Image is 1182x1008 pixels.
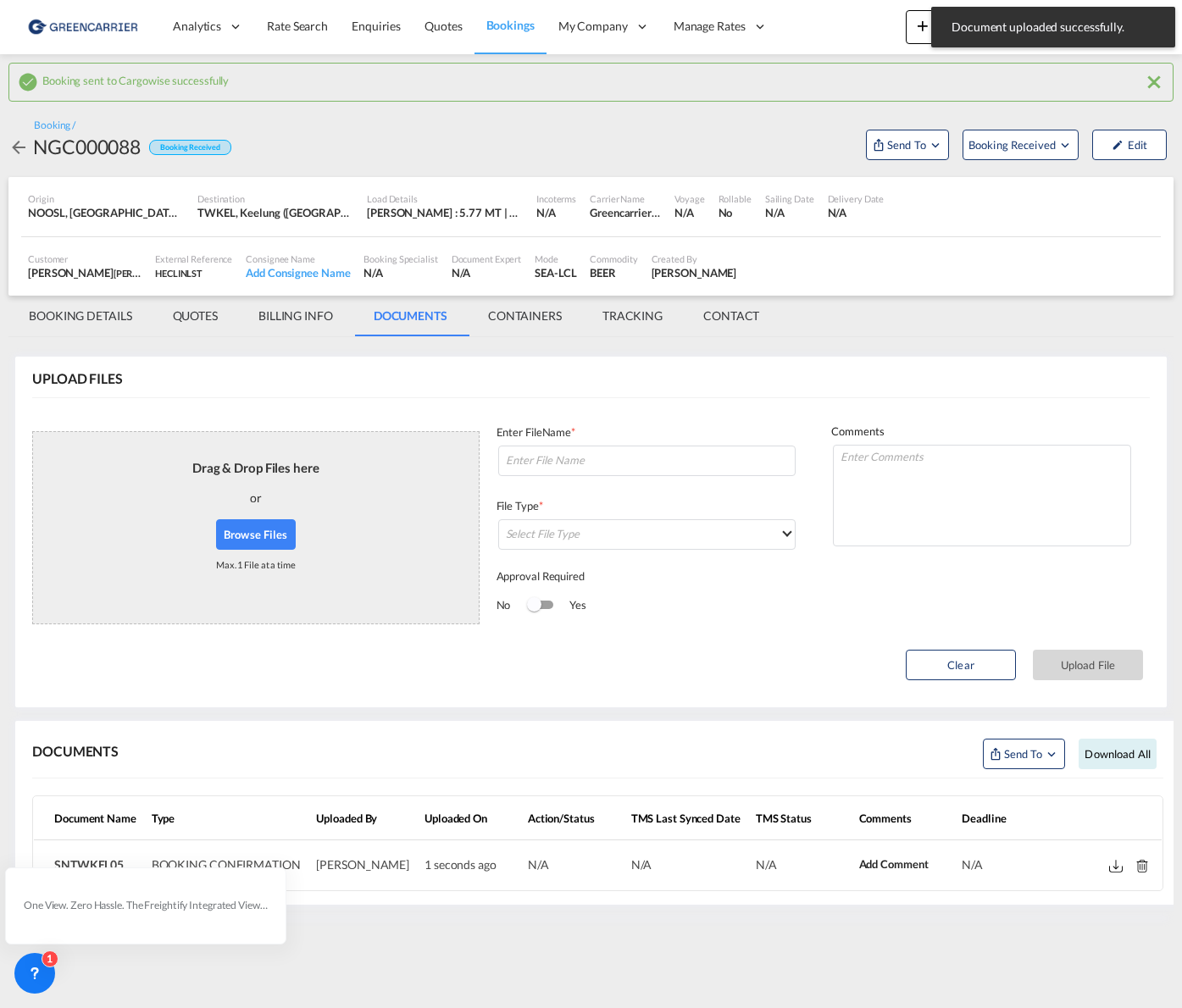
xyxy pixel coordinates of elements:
[497,597,528,612] span: No
[983,739,1066,769] button: Open sync menu
[25,8,140,46] img: e39c37208afe11efa9cb1d7a6ea7d6f5.png
[192,459,319,477] div: Drag & Drop Files here
[498,519,796,550] md-select: Select File Type
[418,797,521,840] th: Uploaded On
[536,192,576,205] div: Incoterms
[173,18,221,35] span: Analytics
[1144,72,1164,92] md-icon: icon-close
[238,296,353,336] md-tab-item: BILLING INFO
[309,840,418,889] td: [PERSON_NAME]
[885,136,928,153] span: Send To
[521,797,624,840] th: Action/Status
[34,797,145,840] th: Document Name
[42,69,229,87] span: Booking sent to Cargowise successfully
[367,205,523,220] div: [PERSON_NAME] : 5.77 MT | Volumetric Wt : 10.98 CBM | Chargeable Wt : 10.98 W/M
[852,797,956,840] th: Comments
[497,568,798,588] div: Approval Required
[749,797,852,840] th: TMS Status
[418,840,521,889] td: 1 seconds ago
[452,265,522,280] div: N/A
[145,797,310,840] th: Type
[913,19,976,32] span: New
[498,446,796,476] input: Enter File Name
[28,205,184,220] div: NOOSL, Oslo, Norway, Northern Europe, Europe
[590,252,637,265] div: Commodity
[535,265,576,280] div: SEA-LCL
[367,192,523,205] div: Load Details
[968,136,1057,153] span: Booking Received
[425,19,462,33] span: Quotes
[8,296,780,336] md-pagination-wrapper: Use the left and right arrow keys to navigate between tabs
[363,252,437,265] div: Booking Specialist
[536,205,556,220] div: N/A
[906,10,983,44] button: icon-plus 400-fgNewicon-chevron-down
[719,192,752,205] div: Rollable
[590,192,661,205] div: Carrier Name
[582,296,683,336] md-tab-item: TRACKING
[765,205,814,220] div: N/A
[756,856,846,873] div: N/A
[652,252,737,265] div: Created By
[831,424,1133,443] div: Comments
[1002,745,1045,762] span: Send to
[913,15,933,36] md-icon: icon-plus 400-fg
[963,130,1079,160] button: Open demo menu
[246,252,350,265] div: Consignee Name
[719,205,752,220] div: No
[1092,130,1167,160] button: icon-pencilEdit
[828,192,885,205] div: Delivery Date
[590,265,637,280] div: BEER
[363,265,437,280] div: N/A
[765,192,814,205] div: Sailing Date
[267,19,328,33] span: Rate Search
[309,797,418,840] th: Uploaded By
[8,137,29,158] md-icon: icon-arrow-left
[866,130,949,160] button: Open demo menu
[859,857,929,871] span: Add Comment
[558,18,628,35] span: My Company
[18,72,38,92] md-icon: icon-checkbox-marked-circle
[28,192,184,205] div: Origin
[8,296,153,336] md-tab-item: BOOKING DETAILS
[197,205,353,220] div: TWKEL, Keelung (Chilung), Taiwan, Province of China, Greater China & Far East Asia, Asia Pacific
[246,265,350,280] div: Add Consignee Name
[535,252,576,265] div: Mode
[1033,650,1143,680] button: Upload File
[1135,860,1149,872] md-icon: Delete
[1079,739,1157,769] button: Download all
[624,840,749,889] td: N/A
[590,205,661,220] div: Greencarrier Consolidator
[114,266,261,280] span: [PERSON_NAME] Linjeagenturer AS
[197,192,353,205] div: Destination
[528,856,618,873] div: N/A
[32,742,119,761] div: DOCUMENTS
[955,797,1058,840] th: Deadline
[216,550,296,579] div: Max. 1 File at a time
[674,18,746,35] span: Manage Rates
[652,265,737,280] div: Eirik Rasmussen
[683,296,780,336] md-tab-item: CONTACT
[17,17,329,35] body: Editor, editor2
[155,252,232,265] div: External Reference
[906,650,1016,680] button: Clear
[624,797,749,840] th: TMS Last Synced Date
[552,597,586,612] span: Yes
[527,593,552,618] md-switch: Switch 1
[452,252,522,265] div: Document Expert
[145,840,310,889] td: BOOKING CONFIRMATION
[216,519,296,550] button: Browse Files
[352,19,401,33] span: Enquiries
[250,477,262,519] div: or
[32,369,123,388] div: UPLOAD FILES
[153,296,238,336] md-tab-item: QUOTES
[155,268,203,279] span: HECLINLST
[33,133,141,160] div: NGC000088
[353,296,468,336] md-tab-item: DOCUMENTS
[497,424,798,444] div: Enter FileName
[674,205,704,220] div: N/A
[674,192,704,205] div: Voyage
[28,252,142,265] div: Customer
[962,857,983,872] span: N/A
[497,498,798,518] div: File Type
[1109,860,1123,872] md-icon: Download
